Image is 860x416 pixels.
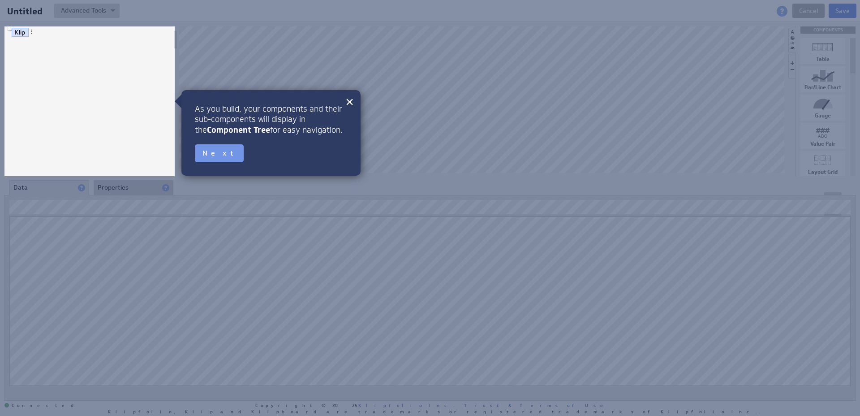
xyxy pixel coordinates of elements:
[195,144,244,162] button: Next
[12,28,29,37] a: Klip
[270,125,343,135] span: for easy navigation.
[195,104,344,135] span: As you build, your components and their sub-components will display in the
[345,93,354,111] button: Close
[29,29,35,35] span: More actions
[207,125,270,135] strong: Component Tree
